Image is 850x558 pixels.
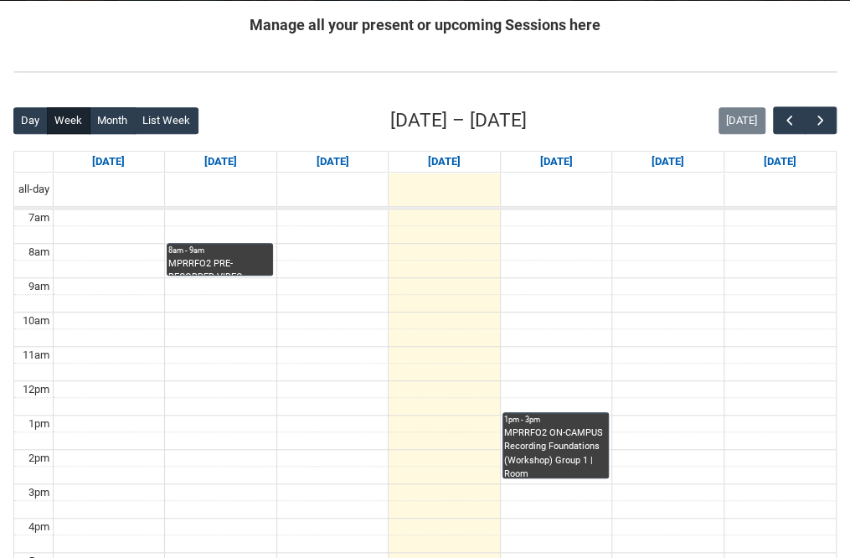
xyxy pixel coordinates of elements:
button: Month [90,107,136,134]
span: all-day [15,181,53,198]
div: 9am [25,278,53,295]
div: MPRRFO2 ON-CAMPUS Recording Foundations (Workshop) Group 1 | Room [GEOGRAPHIC_DATA] ([GEOGRAPHIC_... [504,426,607,478]
div: 1pm - 3pm [504,414,607,426]
div: 3pm [25,484,53,501]
div: 10am [19,313,53,329]
button: Week [47,107,90,134]
button: Day [13,107,48,134]
div: 2pm [25,450,53,467]
button: [DATE] [719,107,765,134]
a: Go to October 9, 2025 [537,152,576,172]
div: 8am [25,244,53,261]
div: 7am [25,209,53,226]
a: Go to October 6, 2025 [201,152,240,172]
img: REDU_GREY_LINE [13,65,837,79]
a: Go to October 11, 2025 [760,152,800,172]
div: 8am - 9am [168,245,271,256]
a: Go to October 8, 2025 [425,152,464,172]
a: Go to October 5, 2025 [89,152,128,172]
h2: [DATE] – [DATE] [390,106,527,135]
h2: Manage all your present or upcoming Sessions here [13,13,837,36]
button: Next Week [805,106,837,134]
div: 1pm [25,416,53,432]
a: Go to October 10, 2025 [648,152,688,172]
button: List Week [135,107,198,134]
div: 4pm [25,519,53,535]
a: Go to October 7, 2025 [312,152,352,172]
div: MPRRFO2 PRE-RECORDED VIDEO Recording Foundations (Lecture/Tut) | Online | [PERSON_NAME] [168,257,271,275]
div: 12pm [19,381,53,398]
button: Previous Week [773,106,805,134]
div: 11am [19,347,53,364]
